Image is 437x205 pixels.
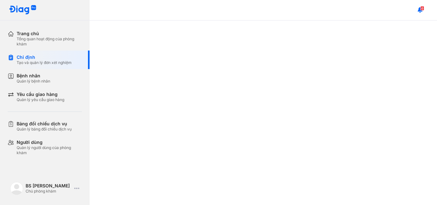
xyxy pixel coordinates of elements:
[17,91,64,97] div: Yêu cầu giao hàng
[420,6,424,11] span: 6
[26,183,72,189] div: BS [PERSON_NAME]
[10,182,23,195] img: logo
[26,189,72,194] div: Chủ phòng khám
[17,127,72,132] div: Quản lý bảng đối chiếu dịch vụ
[17,60,72,65] div: Tạo và quản lý đơn xét nghiệm
[17,79,50,84] div: Quản lý bệnh nhân
[17,145,82,155] div: Quản lý người dùng của phòng khám
[17,73,50,79] div: Bệnh nhân
[9,5,36,15] img: logo
[17,139,82,145] div: Người dùng
[17,97,64,102] div: Quản lý yêu cầu giao hàng
[17,121,72,127] div: Bảng đối chiếu dịch vụ
[17,36,82,47] div: Tổng quan hoạt động của phòng khám
[17,31,82,36] div: Trang chủ
[17,54,72,60] div: Chỉ định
